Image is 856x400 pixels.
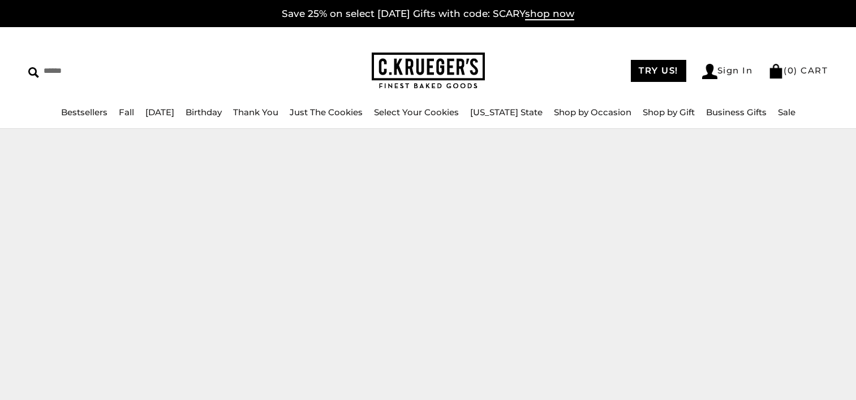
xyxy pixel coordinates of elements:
[702,64,753,79] a: Sign In
[470,107,543,118] a: [US_STATE] State
[145,107,174,118] a: [DATE]
[61,107,107,118] a: Bestsellers
[282,8,574,20] a: Save 25% on select [DATE] Gifts with code: SCARYshop now
[525,8,574,20] span: shop now
[554,107,631,118] a: Shop by Occasion
[788,65,794,76] span: 0
[768,65,828,76] a: (0) CART
[233,107,278,118] a: Thank You
[643,107,695,118] a: Shop by Gift
[372,53,485,89] img: C.KRUEGER'S
[706,107,767,118] a: Business Gifts
[290,107,363,118] a: Just The Cookies
[768,64,784,79] img: Bag
[631,60,686,82] a: TRY US!
[702,64,717,79] img: Account
[778,107,795,118] a: Sale
[186,107,222,118] a: Birthday
[28,62,218,80] input: Search
[28,67,39,78] img: Search
[119,107,134,118] a: Fall
[374,107,459,118] a: Select Your Cookies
